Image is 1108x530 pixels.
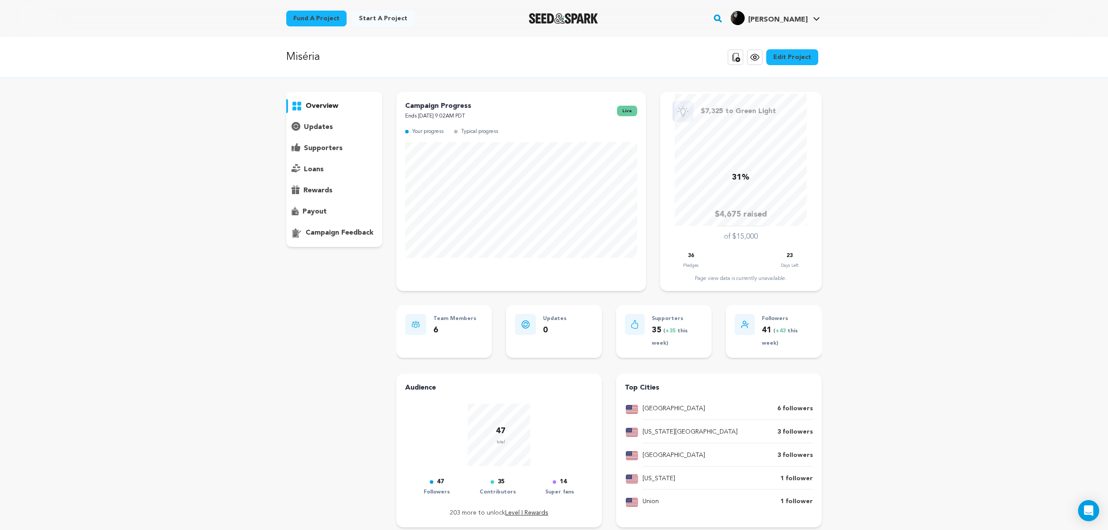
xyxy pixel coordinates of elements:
[762,328,798,346] span: ( this week)
[652,314,703,324] p: Supporters
[480,487,516,497] p: Contributors
[731,11,808,25] div: Camila G.'s Profile
[405,508,593,519] p: 203 more to unlock
[683,261,698,270] p: Pledges
[781,261,798,270] p: Days Left
[405,383,593,393] h4: Audience
[748,16,808,23] span: [PERSON_NAME]
[286,226,382,240] button: campaign feedback
[286,184,382,198] button: rewards
[688,251,694,261] p: 36
[643,474,675,484] p: [US_STATE]
[787,251,793,261] p: 23
[780,497,813,507] p: 1 follower
[780,474,813,484] p: 1 follower
[505,510,548,516] a: Level I Rewards
[545,487,574,497] p: Super fans
[437,477,444,487] p: 47
[286,162,382,177] button: loans
[543,314,567,324] p: Updates
[669,275,813,282] div: Page view data is currently unavailable.
[762,314,813,324] p: Followers
[286,11,347,26] a: Fund a project
[643,450,705,461] p: [GEOGRAPHIC_DATA]
[496,438,506,446] p: total
[776,328,787,334] span: +43
[306,228,373,238] p: campaign feedback
[303,206,327,217] p: payout
[643,497,659,507] p: Union
[304,122,333,132] p: updates
[729,9,822,25] a: Camila G.'s Profile
[643,404,705,414] p: [GEOGRAPHIC_DATA]
[286,120,382,134] button: updates
[560,477,567,487] p: 14
[433,324,476,337] p: 6
[303,185,332,196] p: rewards
[652,328,688,346] span: ( this week)
[617,106,637,116] span: live
[306,101,338,111] p: overview
[424,487,450,497] p: Followers
[304,164,324,175] p: loans
[405,101,471,111] p: Campaign Progress
[625,383,813,393] h4: Top Cities
[286,49,320,65] p: Miséria
[729,9,822,28] span: Camila G.'s Profile
[496,425,506,438] p: 47
[1078,500,1099,521] div: Open Intercom Messenger
[643,427,738,438] p: [US_STATE][GEOGRAPHIC_DATA]
[286,99,382,113] button: overview
[529,13,598,24] img: Seed&Spark Logo Dark Mode
[732,171,750,184] p: 31%
[433,314,476,324] p: Team Members
[665,328,677,334] span: +35
[724,232,758,242] p: of $15,000
[762,324,813,350] p: 41
[529,13,598,24] a: Seed&Spark Homepage
[652,324,703,350] p: 35
[731,11,745,25] img: Mila.jpg
[286,205,382,219] button: payout
[461,127,498,137] p: Typical progress
[498,477,505,487] p: 35
[766,49,818,65] a: Edit Project
[304,143,343,154] p: supporters
[777,427,813,438] p: 3 followers
[412,127,443,137] p: Your progress
[777,450,813,461] p: 3 followers
[405,111,471,121] p: Ends [DATE] 9:02AM PDT
[543,324,567,337] p: 0
[352,11,414,26] a: Start a project
[777,404,813,414] p: 6 followers
[286,141,382,155] button: supporters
